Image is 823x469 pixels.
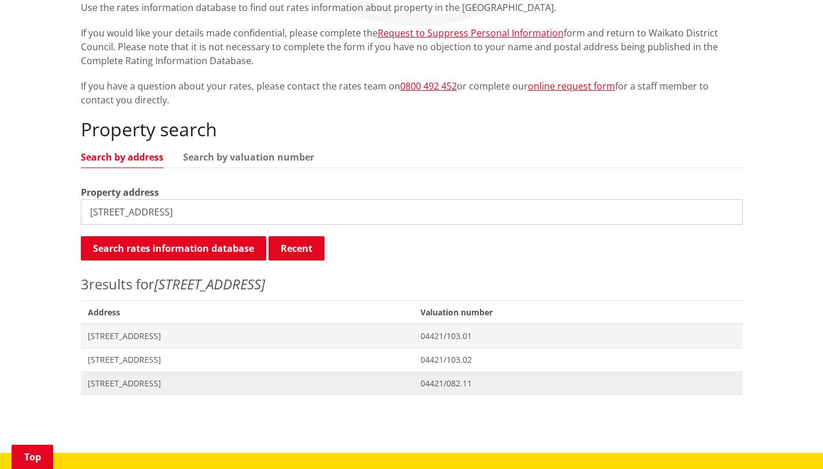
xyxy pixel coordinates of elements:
a: Top [12,445,53,469]
p: Use the rates information database to find out rates information about property in the [GEOGRAPHI... [81,1,743,14]
em: [STREET_ADDRESS] [154,274,265,293]
iframe: Messenger Launcher [770,420,811,462]
span: 04421/103.02 [420,354,735,366]
button: Recent [269,236,325,260]
a: [STREET_ADDRESS] 04421/082.11 [81,371,743,395]
span: [STREET_ADDRESS] [88,378,407,389]
span: Address [81,300,414,324]
a: Search by address [81,152,163,162]
p: If you would like your details made confidential, please complete the form and return to Waikato ... [81,26,743,68]
label: Property address [81,185,159,199]
a: [STREET_ADDRESS] 04421/103.02 [81,348,743,371]
span: Valuation number [414,300,742,324]
a: 0800 492 452 [400,80,457,92]
p: If you have a question about your rates, please contact the rates team on or complete our for a s... [81,79,743,107]
span: [STREET_ADDRESS] [88,354,407,366]
button: Search rates information database [81,236,266,260]
span: 04421/082.11 [420,378,735,389]
a: [STREET_ADDRESS] 04421/103.01 [81,324,743,348]
h2: Property search [81,118,743,140]
a: Search by valuation number [183,152,314,162]
span: 04421/103.01 [420,330,735,342]
span: 3 [81,274,89,293]
span: [STREET_ADDRESS] [88,330,407,342]
a: online request form [528,80,615,92]
a: Request to Suppress Personal Information [378,27,564,39]
p: results for [81,274,743,295]
input: e.g. Duke Street NGARUAWAHIA [81,199,743,225]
